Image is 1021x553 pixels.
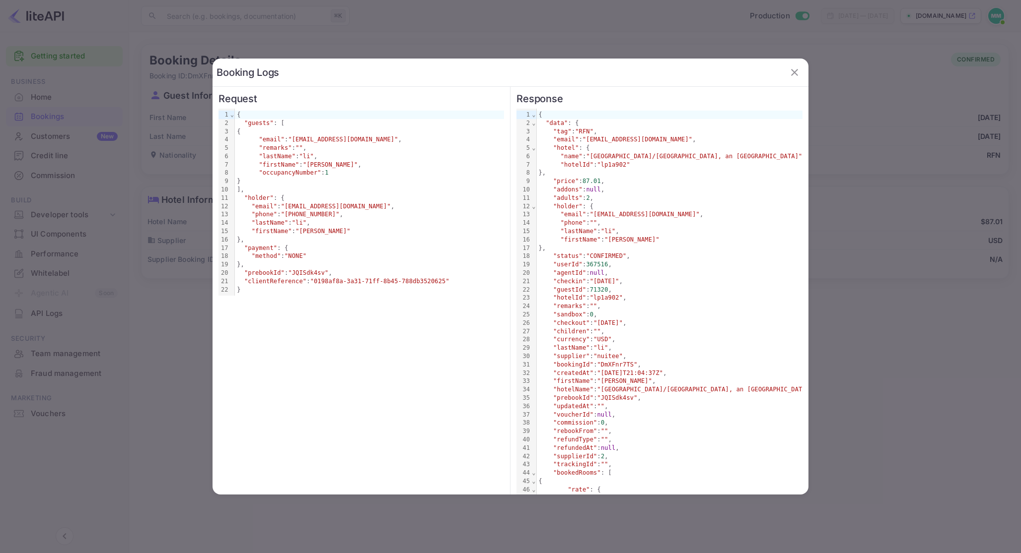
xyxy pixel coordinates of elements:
[531,120,536,126] span: Fold line
[299,153,314,160] span: "li"
[259,161,299,168] span: "firstName"
[516,419,531,427] div: 38
[537,185,818,194] div: : ,
[235,111,504,119] div: {
[531,469,536,476] span: Fold line
[516,427,531,435] div: 39
[537,277,818,286] div: : ,
[561,219,586,226] span: "phone"
[575,494,604,501] span: "rateId"
[561,228,597,235] span: "lastName"
[516,344,531,352] div: 29
[590,311,593,318] span: 0
[516,335,531,344] div: 28
[553,186,583,193] span: "addons"
[516,210,531,219] div: 13
[516,144,531,152] div: 5
[531,203,536,210] span: Fold line
[281,211,340,218] span: "[PHONE_NUMBER]"
[601,444,616,451] span: null
[537,369,818,377] div: : ,
[546,120,568,126] span: "data"
[516,194,531,202] div: 11
[235,169,504,177] div: :
[593,353,623,360] span: "nuitee"
[531,144,536,151] span: Fold line
[219,135,230,144] div: 4
[553,203,583,210] span: "holder"
[235,177,504,185] div: }
[553,377,593,384] span: "firstName"
[537,302,818,310] div: : ,
[537,127,818,136] div: : ,
[244,269,285,276] span: "prebookId"
[537,161,818,169] div: :
[516,111,531,119] div: 1
[310,278,449,285] span: "0198af8a-3a31-71ff-8b45-788db3520625"
[597,369,663,376] span: "[DATE]T21:04:37Z"
[516,486,531,494] div: 46
[516,161,531,169] div: 7
[219,219,230,227] div: 14
[537,469,818,477] div: : [
[590,269,605,276] span: null
[516,435,531,444] div: 40
[553,178,579,184] span: "price"
[597,403,605,410] span: ""
[553,361,593,368] span: "bookingId"
[252,252,281,259] span: "method"
[604,236,659,243] span: "[PERSON_NAME]"
[537,361,818,369] div: : ,
[235,260,504,269] div: },
[219,119,230,127] div: 2
[597,386,813,393] span: "[GEOGRAPHIC_DATA]/[GEOGRAPHIC_DATA], an [GEOGRAPHIC_DATA]"
[516,252,531,260] div: 18
[516,361,531,369] div: 31
[601,428,608,434] span: ""
[537,344,818,352] div: : ,
[219,185,230,194] div: 10
[516,402,531,411] div: 36
[586,261,608,268] span: 367516
[553,394,593,401] span: "prebookId"
[553,411,593,418] span: "voucherId"
[516,93,802,105] h6: Response
[553,344,590,351] span: "lastName"
[561,161,593,168] span: "hotelId"
[553,269,586,276] span: "agentId"
[516,477,531,486] div: 45
[219,227,230,236] div: 15
[516,444,531,452] div: 41
[531,111,536,118] span: Fold line
[252,219,289,226] span: "lastName"
[219,202,230,211] div: 12
[537,411,818,419] div: : ,
[303,161,358,168] span: "[PERSON_NAME]"
[553,144,579,151] span: "hotel"
[537,227,818,236] div: : ,
[235,286,504,294] div: }
[244,194,274,201] span: "holder"
[537,477,818,486] div: {
[593,336,612,343] span: "USD"
[561,236,601,243] span: "firstName"
[516,277,531,286] div: 21
[235,202,504,211] div: : ,
[553,353,590,360] span: "supplier"
[295,144,303,151] span: ""
[537,219,818,227] div: : ,
[537,119,818,127] div: : {
[537,111,818,119] div: {
[586,194,589,201] span: 2
[516,169,531,177] div: 8
[516,494,531,502] div: 47
[553,252,583,259] span: "status"
[516,219,531,227] div: 14
[593,319,623,326] span: "[DATE]"
[568,486,590,493] span: "rate"
[537,294,818,302] div: : ,
[537,402,818,411] div: : ,
[537,419,818,427] div: : ,
[593,328,601,335] span: ""
[537,460,818,469] div: : ,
